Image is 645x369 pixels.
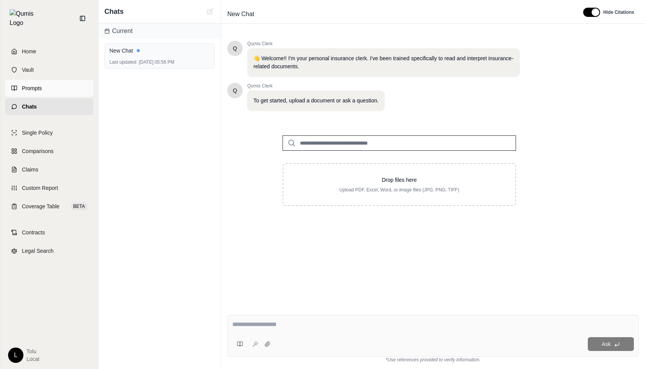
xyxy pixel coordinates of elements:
span: New Chat [224,8,257,20]
div: L [8,348,23,363]
p: Upload PDF, Excel, Word, or image files (JPG, PNG, TIFF) [296,187,503,193]
p: To get started, upload a document or ask a question. [253,97,379,105]
a: Prompts [5,80,93,97]
span: Home [22,48,36,55]
span: Claims [22,166,38,173]
span: Prompts [22,84,42,92]
button: New Chat [205,7,215,16]
div: New Chat [109,47,210,54]
span: Comparisons [22,147,53,155]
span: Vault [22,66,34,74]
a: Contracts [5,224,93,241]
a: Claims [5,161,93,178]
a: Legal Search [5,242,93,259]
a: Single Policy [5,124,93,141]
img: Qumis Logo [10,9,38,28]
span: Custom Report [22,184,58,192]
a: Home [5,43,93,60]
span: Hide Citations [603,9,634,15]
span: Ask [602,341,610,347]
span: Hello [233,44,237,52]
div: [DATE] 05:56 PM [109,59,210,65]
span: BETA [71,203,87,210]
span: Chats [22,103,37,110]
span: Chats [104,6,124,17]
span: Coverage Table [22,203,60,210]
p: Drop files here [296,176,503,184]
div: *Use references provided to verify information. [227,357,639,363]
span: Last updated: [109,59,137,65]
span: Single Policy [22,129,53,137]
span: Local [26,355,39,363]
button: Collapse sidebar [76,12,89,25]
span: Qumis Clerk [247,83,385,89]
a: Custom Report [5,180,93,196]
span: Qumis Clerk [247,41,520,47]
span: Contracts [22,229,45,236]
span: tolu [26,348,39,355]
div: Edit Title [224,8,574,20]
a: Comparisons [5,143,93,160]
p: 👋 Welcome!! I'm your personal insurance clerk. I've been trained specifically to read and interpr... [253,54,514,71]
span: Legal Search [22,247,54,255]
div: Current [98,23,221,39]
a: Chats [5,98,93,115]
a: Coverage TableBETA [5,198,93,215]
a: Vault [5,61,93,78]
span: Hello [233,87,237,94]
button: Ask [588,337,634,351]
